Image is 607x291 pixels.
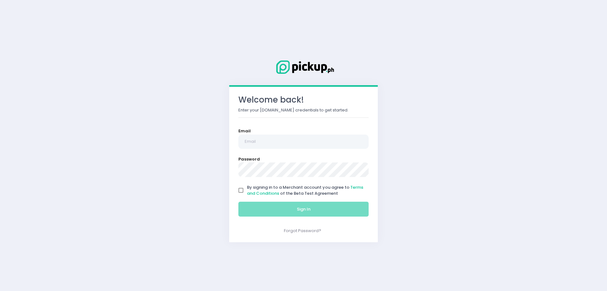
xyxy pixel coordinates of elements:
a: Terms and Conditions [247,184,363,197]
input: Email [238,135,369,149]
p: Enter your [DOMAIN_NAME] credentials to get started. [238,107,369,113]
h3: Welcome back! [238,95,369,105]
span: Sign In [297,206,310,212]
img: Logo [272,59,335,75]
label: Email [238,128,251,134]
span: By signing in to a Merchant account you agree to of the Beta Test Agreement [247,184,363,197]
button: Sign In [238,202,369,217]
a: Forgot Password? [284,228,321,234]
label: Password [238,156,260,162]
